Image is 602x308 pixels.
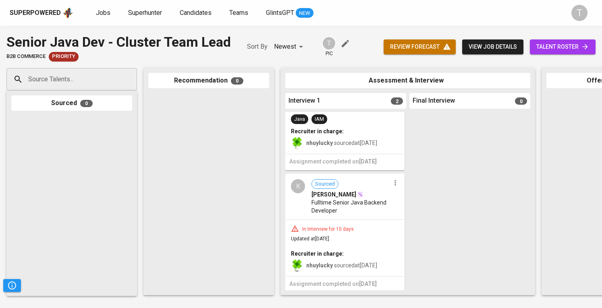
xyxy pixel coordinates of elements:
span: 0 [231,77,243,85]
button: view job details [462,39,523,54]
span: Updated at [DATE] [291,236,329,242]
button: review forecast [384,39,456,54]
div: Superpowered [10,8,61,18]
span: NEW [296,9,313,17]
img: f9493b8c-82b8-4f41-8722-f5d69bb1b761.jpg [291,137,303,149]
div: K [291,179,305,193]
img: app logo [62,7,73,19]
p: Sort By [247,42,268,52]
div: In Interview for 10 days [299,226,357,233]
div: New Job received from Demand Team [49,52,79,62]
img: f9493b8c-82b8-4f41-8722-f5d69bb1b761.jpg [291,259,303,271]
a: Superhunter [128,8,164,18]
span: Fulltime Senior Java Backend Developer [311,198,390,215]
b: Recruiter in charge: [291,128,344,134]
span: talent roster [536,42,589,52]
div: Newest [274,39,306,54]
div: Senior Java Dev - Cluster Team Lead [6,32,231,52]
div: KSourced[PERSON_NAME]Fulltime Senior Java Backend DeveloperIn Interview for 10 daysUpdated at[DAT... [285,174,405,293]
a: talent roster [530,39,596,54]
a: Candidates [180,8,213,18]
h6: Assignment completed on [289,157,401,166]
b: nhuylucky [306,262,333,269]
span: Jobs [96,9,110,17]
span: B2B Commerce [6,53,46,60]
button: Open [133,79,134,80]
h6: Assignment completed on [289,280,401,289]
b: Recruiter in charge: [291,250,344,257]
div: Recommendation [148,73,269,89]
span: sourced at [DATE] [306,262,377,269]
span: Interview 1 [289,96,320,105]
a: Superpoweredapp logo [10,7,73,19]
div: IAM [315,116,324,123]
span: 0 [80,100,93,107]
span: Superhunter [128,9,162,17]
div: Java [294,116,305,123]
span: [DATE] [359,281,377,287]
span: view job details [469,42,517,52]
span: Sourced [312,180,338,188]
a: Jobs [96,8,112,18]
a: Teams [229,8,250,18]
span: [DATE] [359,158,377,165]
div: T [322,36,336,50]
span: [PERSON_NAME] [311,190,356,198]
button: Pipeline Triggers [3,279,21,292]
img: magic_wand.svg [357,191,363,198]
a: GlintsGPT NEW [266,8,313,18]
span: sourced at [DATE] [306,140,377,146]
span: Candidates [180,9,212,17]
div: pic [322,36,336,57]
span: 0 [515,97,527,105]
span: Priority [49,53,79,60]
p: Newest [274,42,296,52]
span: Teams [229,9,248,17]
span: GlintsGPT [266,9,294,17]
span: review forecast [390,42,449,52]
span: Final Interview [413,96,455,105]
b: nhuylucky [306,140,333,146]
div: Sourced [11,95,132,111]
span: 2 [391,97,403,105]
div: T [571,5,587,21]
div: Assessment & Interview [285,73,530,89]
